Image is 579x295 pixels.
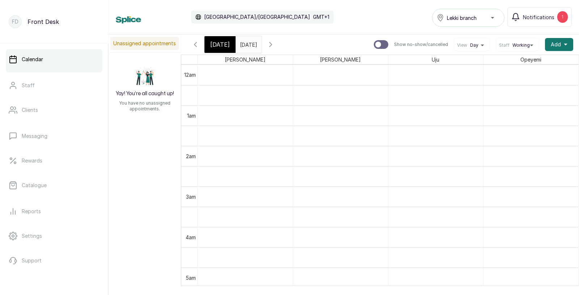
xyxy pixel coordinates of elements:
[184,233,197,241] div: 4am
[22,82,35,89] p: Staff
[394,42,448,47] p: Show no-show/cancelled
[457,42,487,48] button: ViewDay
[447,14,477,22] span: Lekki branch
[557,11,568,23] div: 1
[430,55,441,64] span: Uju
[470,42,478,48] span: Day
[116,90,174,97] h2: Yay! You’re all caught up!
[318,55,362,64] span: [PERSON_NAME]
[210,40,230,49] span: [DATE]
[551,41,561,48] span: Add
[204,36,236,53] div: [DATE]
[22,208,41,215] p: Reports
[22,132,47,140] p: Messaging
[6,151,102,171] a: Rewards
[185,193,197,201] div: 3am
[184,274,197,282] div: 5am
[512,42,530,48] span: Working
[499,42,536,48] button: StaffWorking
[204,13,310,21] p: [GEOGRAPHIC_DATA]/[GEOGRAPHIC_DATA]
[6,75,102,96] a: Staff
[12,18,18,25] p: FD
[223,55,267,64] span: [PERSON_NAME]
[28,17,59,26] p: Front Desk
[6,250,102,271] a: Support
[6,201,102,222] a: Reports
[22,106,38,114] p: Clients
[6,126,102,146] a: Messaging
[457,42,467,48] span: View
[183,71,197,79] div: 12am
[22,232,42,240] p: Settings
[523,13,554,21] span: Notifications
[499,42,510,48] span: Staff
[519,55,543,64] span: Opeyemi
[22,56,43,63] p: Calendar
[6,49,102,69] a: Calendar
[313,13,329,21] p: GMT+1
[22,182,47,189] p: Catalogue
[6,100,102,120] a: Clients
[113,100,177,112] p: You have no unassigned appointments.
[22,157,42,164] p: Rewards
[6,175,102,195] a: Catalogue
[6,226,102,246] a: Settings
[507,7,572,27] button: Notifications1
[186,112,197,119] div: 1am
[185,152,197,160] div: 2am
[110,37,179,50] p: Unassigned appointments
[545,38,573,51] button: Add
[22,257,42,264] p: Support
[432,9,504,27] button: Lekki branch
